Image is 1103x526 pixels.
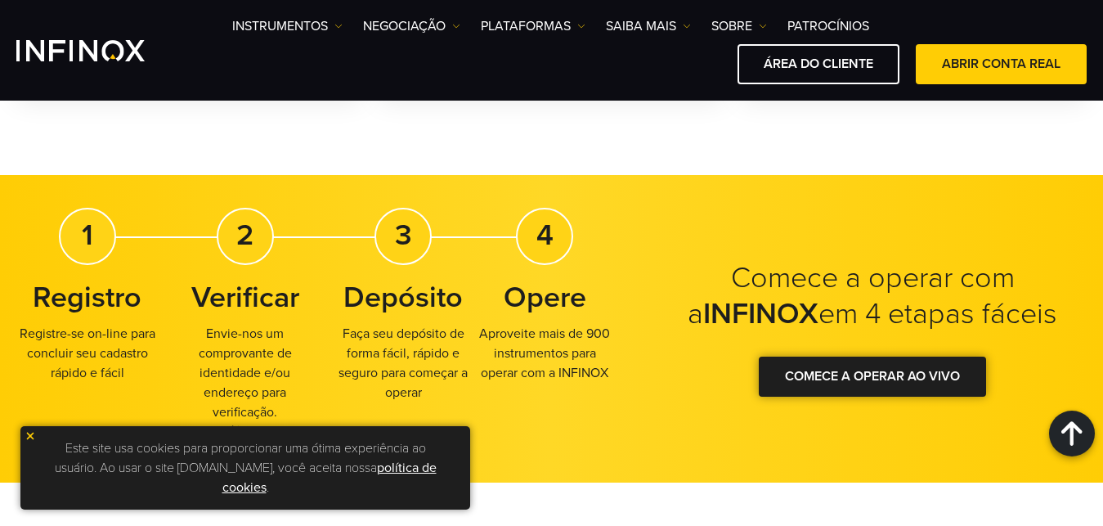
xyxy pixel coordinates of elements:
p: Faça seu depósito de forma fácil, rápido e seguro para começar a operar [333,323,474,402]
a: ABRIR CONTA REAL [916,44,1087,84]
a: COMECE A OPERAR AO VIVO [759,357,986,397]
strong: Registro [33,280,141,315]
a: INFINOX Logo [16,40,183,61]
a: PLATAFORMAS [481,16,585,36]
strong: Depósito [343,280,463,315]
p: Envie-nos um comprovante de identidade e/ou endereço para verificação. [174,323,316,436]
strong: 4 [536,218,554,253]
span: *Necessário para operar [174,421,316,436]
strong: Opere [504,280,586,315]
p: Registre-se on-line para concluir seu cadastro rápido e fácil [16,323,158,382]
a: Saiba mais [606,16,691,36]
a: Patrocínios [787,16,869,36]
strong: 2 [236,218,253,253]
a: ÁREA DO CLIENTE [738,44,899,84]
h2: Comece a operar com a em 4 etapas fáceis [668,260,1077,332]
a: NEGOCIAÇÃO [363,16,460,36]
p: Aproveite mais de 900 instrumentos para operar com a INFINOX [474,323,616,382]
strong: 1 [82,218,93,253]
strong: INFINOX [703,296,818,331]
a: SOBRE [711,16,767,36]
strong: Verificar [191,280,299,315]
img: yellow close icon [25,430,36,442]
p: Este site usa cookies para proporcionar uma ótima experiência ao usuário. Ao usar o site [DOMAIN_... [29,434,462,501]
strong: 3 [395,218,412,253]
a: Instrumentos [232,16,343,36]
